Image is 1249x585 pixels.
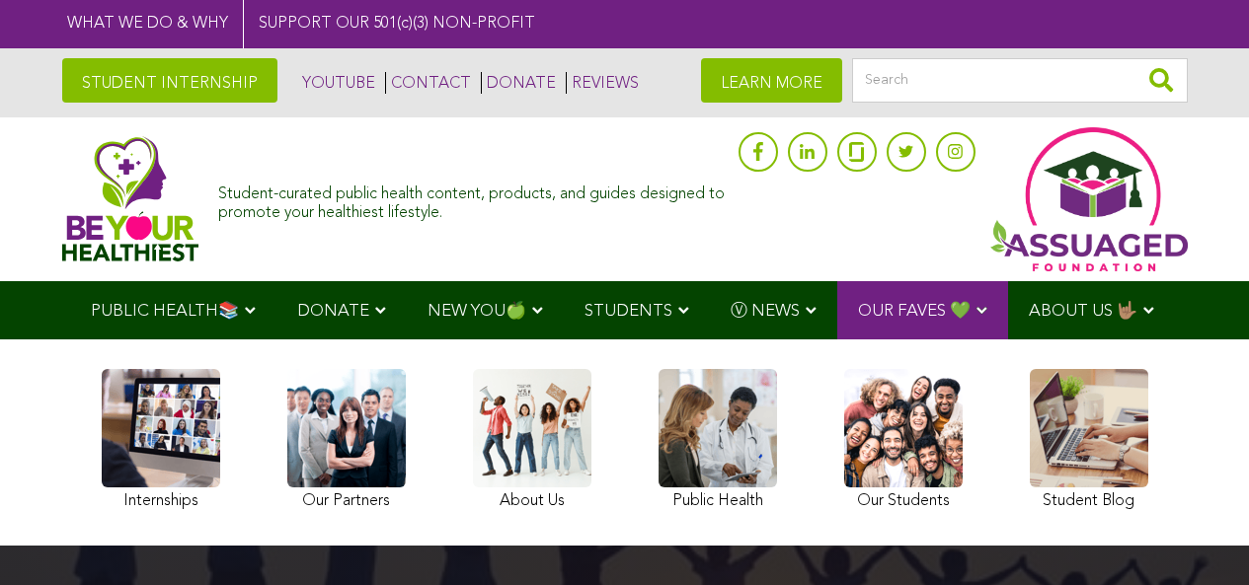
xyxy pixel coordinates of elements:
div: Student-curated public health content, products, and guides designed to promote your healthiest l... [218,176,728,223]
span: STUDENTS [585,303,672,320]
span: DONATE [297,303,369,320]
span: NEW YOU🍏 [428,303,526,320]
a: REVIEWS [566,72,639,94]
span: OUR FAVES 💚 [858,303,971,320]
img: Assuaged App [990,127,1188,271]
a: LEARN MORE [701,58,842,103]
a: STUDENT INTERNSHIP [62,58,277,103]
iframe: Chat Widget [1150,490,1249,585]
img: Assuaged [62,136,199,261]
a: DONATE [481,72,556,94]
a: YOUTUBE [297,72,375,94]
img: glassdoor [849,142,863,162]
div: Navigation Menu [62,281,1188,339]
span: ABOUT US 🤟🏽 [1029,303,1137,320]
input: Search [852,58,1188,103]
a: CONTACT [385,72,471,94]
span: PUBLIC HEALTH📚 [91,303,239,320]
span: Ⓥ NEWS [731,303,800,320]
